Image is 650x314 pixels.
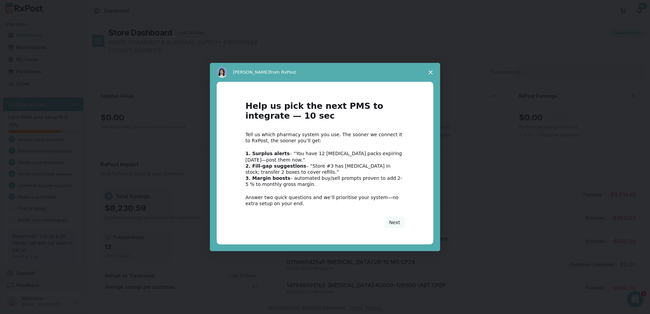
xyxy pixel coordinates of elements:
img: Profile image for Alice [217,67,227,78]
div: Tell us which pharmacy system you use. The sooner we connect it to RxPost, the sooner you’ll get: [245,131,405,144]
span: Close survey [421,63,440,82]
h1: Help us pick the next PMS to integrate — 10 sec [245,101,405,125]
div: – automated buy/sell prompts proven to add 2-5 % to monthly gross margin. [245,175,405,187]
div: Answer two quick questions and we’ll prioritise your system—no extra setup on your end. [245,194,405,207]
div: – “You have 12 [MEDICAL_DATA] packs expiring [DATE]—post them now.” [245,150,405,163]
div: – “Store #3 has [MEDICAL_DATA] in stock; transfer 2 boxes to cover refills.” [245,163,405,175]
button: Next [385,217,405,228]
b: 2. Fill-gap suggestions [245,163,306,169]
span: [PERSON_NAME] [233,70,269,75]
b: 3. Margin boosts [245,175,290,181]
span: from RxPost [269,70,296,75]
b: 1. Surplus alerts [245,151,290,156]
